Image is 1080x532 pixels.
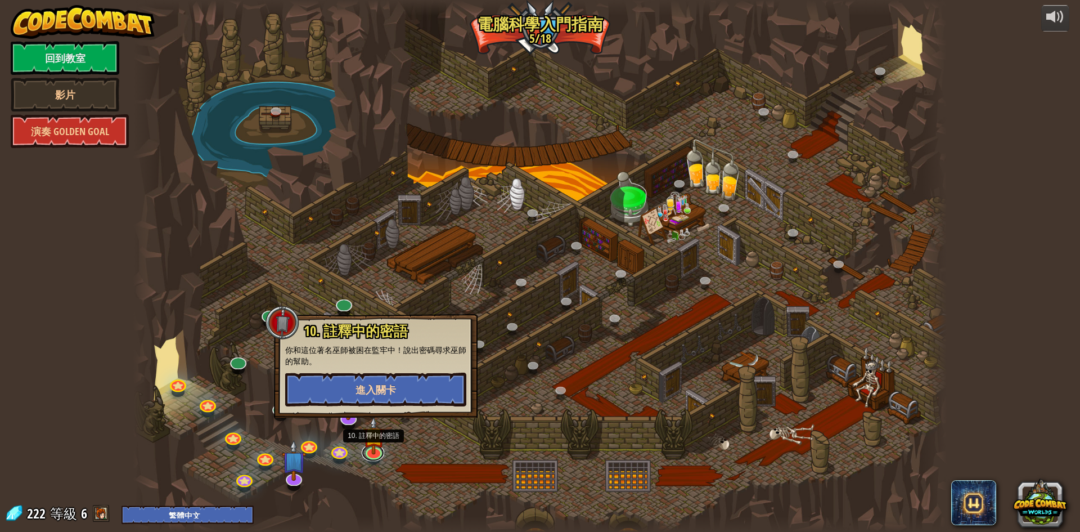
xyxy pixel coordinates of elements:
p: 你和這位著名巫師被困在監牢中！說出密碼尋求巫師的幫助。 [285,345,466,367]
span: 222 [27,504,49,522]
span: 6 [81,504,87,522]
img: CodeCombat - Learn how to code by playing a game [11,5,155,39]
a: 影片 [11,78,119,111]
a: 回到教室 [11,41,119,75]
button: 調整音量 [1041,5,1069,32]
img: level-banner-unstarted-subscriber.png [282,440,305,481]
span: 10. 註釋中的密語 [304,321,408,341]
button: 進入關卡 [285,373,466,406]
a: 演奏 Golden Goal [11,114,129,148]
span: 等級 [50,504,77,523]
span: 進入關卡 [355,383,396,397]
img: level-banner-unstarted-subscriber.png [336,379,360,421]
img: level-banner-started.png [363,417,385,454]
